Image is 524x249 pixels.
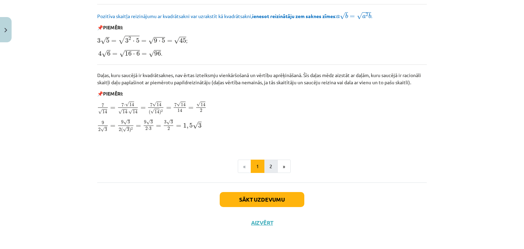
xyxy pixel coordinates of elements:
[103,90,123,97] b: PIEMĒRI:
[136,38,140,43] span: 5
[101,37,106,44] span: √
[179,38,186,43] span: 45
[189,123,193,128] span: 5
[97,35,427,45] p: ;
[187,126,188,129] span: ,
[106,38,110,43] span: 5
[249,219,275,226] button: Aizvērt
[98,128,101,131] span: 2
[220,192,304,207] button: Sākt uzdevumu
[129,37,131,40] span: 2
[110,107,115,109] span: =
[129,128,131,133] span: )
[149,109,150,115] span: (
[136,51,140,56] span: 6
[159,41,160,43] span: ⋅
[148,129,149,130] span: ⋅
[149,127,151,130] span: 3
[101,127,105,132] span: √
[141,40,146,43] span: =
[127,112,129,113] span: ⋅
[97,13,372,19] span: Pozitīva skaitļa reizinājumu ar kvadrātsakni var uzrakstīt kā kvadrātsakni, : .
[177,109,182,113] span: 14
[171,120,173,124] span: 3
[150,120,153,124] span: 3
[174,37,179,44] span: √
[124,105,125,106] span: ⋅
[110,125,115,128] span: =
[133,110,137,114] span: 14
[129,109,133,114] span: √
[121,120,123,124] span: 9
[141,107,146,109] span: =
[336,15,340,18] span: a
[200,109,202,112] span: 2
[181,103,186,106] span: 14
[154,38,157,43] span: 9
[198,123,202,128] span: 3
[121,128,123,133] span: (
[167,40,172,43] span: =
[4,28,7,32] img: icon-close-lesson-0947bae3869378f0d4975bcd49f059093ad1ed9edebbc8119c70593378902aed.svg
[362,15,366,18] span: a
[183,123,187,128] span: 1
[145,127,148,130] span: 2
[118,36,125,44] span: √
[174,103,177,106] span: 7
[196,102,201,107] span: √
[119,128,121,131] span: 2
[103,24,123,30] b: PIEMĒRI:
[98,51,102,56] span: 4
[340,12,345,19] span: √
[188,107,193,109] span: =
[121,103,124,106] span: 7
[97,24,427,31] p: 📌
[125,51,132,56] span: 16
[155,110,159,114] span: 14
[97,72,427,86] p: Daļas, kuru saucējā ir kvadrātsaknes, nav ērtas izteiksmju vienkāršošanā un vērtību aprēķināšanā....
[133,54,135,56] span: ⋅
[127,128,129,131] span: 3
[162,38,165,43] span: 5
[102,121,104,124] span: 9
[125,38,129,43] span: 3
[264,160,278,173] button: 2
[102,50,107,57] span: √
[150,103,152,106] span: 7
[152,102,157,107] span: √
[144,120,146,124] span: 9
[98,109,102,114] span: √
[166,107,171,109] span: =
[102,103,104,107] span: 7
[201,103,205,106] span: 14
[277,160,291,173] button: »
[119,50,125,57] span: √
[102,110,107,114] span: 14
[128,120,130,124] span: 3
[150,109,155,114] span: √
[129,103,134,106] span: 14
[136,125,141,128] span: =
[146,120,150,125] span: √
[125,102,129,107] span: √
[97,160,427,173] nav: Page navigation example
[122,110,127,114] span: 14
[156,125,161,128] span: =
[177,102,181,107] span: √
[350,15,355,18] span: =
[366,13,368,16] span: 2
[345,13,348,18] span: b
[159,109,161,115] span: )
[164,120,166,124] span: 3
[168,127,170,130] span: 2
[251,160,264,173] button: 1
[166,120,171,125] span: √
[142,53,147,56] span: =
[161,109,163,112] span: 2
[176,125,181,128] span: =
[149,50,154,57] span: √
[157,103,161,106] span: 14
[368,13,371,18] span: b
[105,128,107,131] span: 3
[357,12,362,19] span: √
